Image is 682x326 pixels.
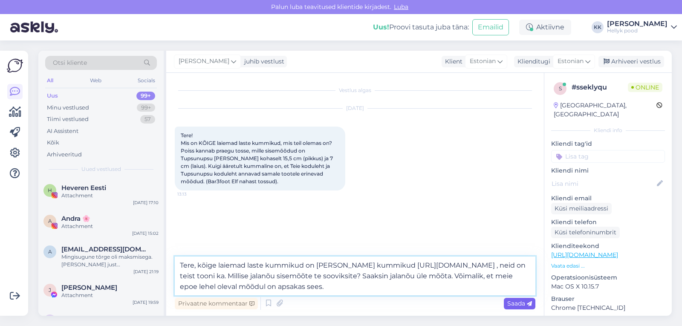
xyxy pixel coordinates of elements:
div: Minu vestlused [47,104,89,112]
span: J [49,287,51,293]
button: Emailid [472,19,509,35]
span: Otsi kliente [53,58,87,67]
span: Online [628,83,662,92]
div: [GEOGRAPHIC_DATA], [GEOGRAPHIC_DATA] [554,101,656,119]
div: Küsi telefoninumbrit [551,227,620,238]
div: Küsi meiliaadressi [551,203,612,214]
div: Klient [442,57,462,66]
div: Privaatne kommentaar [175,298,258,309]
p: Klienditeekond [551,242,665,251]
div: Mingisugune tõrge oli maksmisega. [PERSON_NAME] just [PERSON_NAME] teavitus, et makse läks kenast... [61,253,159,268]
div: Arhiveeritud [47,150,82,159]
span: H [48,187,52,193]
div: Aktiivne [519,20,571,35]
div: Arhiveeri vestlus [598,56,664,67]
div: Uus [47,92,58,100]
div: Web [88,75,103,86]
p: Kliendi telefon [551,218,665,227]
div: Proovi tasuta juba täna: [373,22,469,32]
span: Andra 🌸 [61,215,90,222]
div: # sseklyqu [572,82,628,92]
div: Vestlus algas [175,87,535,94]
div: Hellyk pood [607,27,668,34]
span: annamariataidla@gmail.com [61,245,150,253]
span: Jane Sõna [61,284,117,291]
div: Kõik [47,138,59,147]
div: juhib vestlust [241,57,284,66]
textarea: Tere, kõige laiemad laste kummikud on [PERSON_NAME] kummikud [URL][DOMAIN_NAME] , neid on teist t... [175,257,535,295]
div: Klienditugi [514,57,550,66]
p: Operatsioonisüsteem [551,273,665,282]
div: [DATE] 15:02 [132,230,159,237]
span: Tere! Mis on KÕIGE laiemad laste kummikud, mis teil olemas on? Poiss kannab praegu tosse, mille s... [181,132,334,185]
div: Kliendi info [551,127,665,134]
div: [PERSON_NAME] [607,20,668,27]
div: [DATE] 17:10 [133,199,159,206]
span: Heveren Eesti [61,184,106,192]
span: a [48,248,52,255]
span: Lenna Schmidt [61,314,117,322]
span: 13:13 [177,191,209,197]
p: Kliendi nimi [551,166,665,175]
a: [PERSON_NAME]Hellyk pood [607,20,677,34]
div: Attachment [61,222,159,230]
span: Luba [391,3,411,11]
div: Attachment [61,192,159,199]
span: A [48,218,52,224]
p: Kliendi tag'id [551,139,665,148]
b: Uus! [373,23,389,31]
div: 99+ [137,104,155,112]
div: [DATE] [175,104,535,112]
span: Estonian [558,57,584,66]
p: Mac OS X 10.15.7 [551,282,665,291]
span: s [559,85,562,92]
p: Kliendi email [551,194,665,203]
div: All [45,75,55,86]
span: Saada [507,300,532,307]
div: KK [592,21,604,33]
div: Tiimi vestlused [47,115,89,124]
span: Uued vestlused [81,165,121,173]
p: Vaata edasi ... [551,262,665,270]
div: [DATE] 21:19 [133,268,159,275]
span: [PERSON_NAME] [179,57,229,66]
div: [DATE] 19:59 [133,299,159,306]
a: [URL][DOMAIN_NAME] [551,251,618,259]
p: Chrome [TECHNICAL_ID] [551,303,665,312]
div: 99+ [136,92,155,100]
img: Askly Logo [7,58,23,74]
input: Lisa tag [551,150,665,163]
div: AI Assistent [47,127,78,136]
p: Brauser [551,294,665,303]
span: Estonian [470,57,496,66]
div: Socials [136,75,157,86]
div: 57 [140,115,155,124]
input: Lisa nimi [552,179,655,188]
div: Attachment [61,291,159,299]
